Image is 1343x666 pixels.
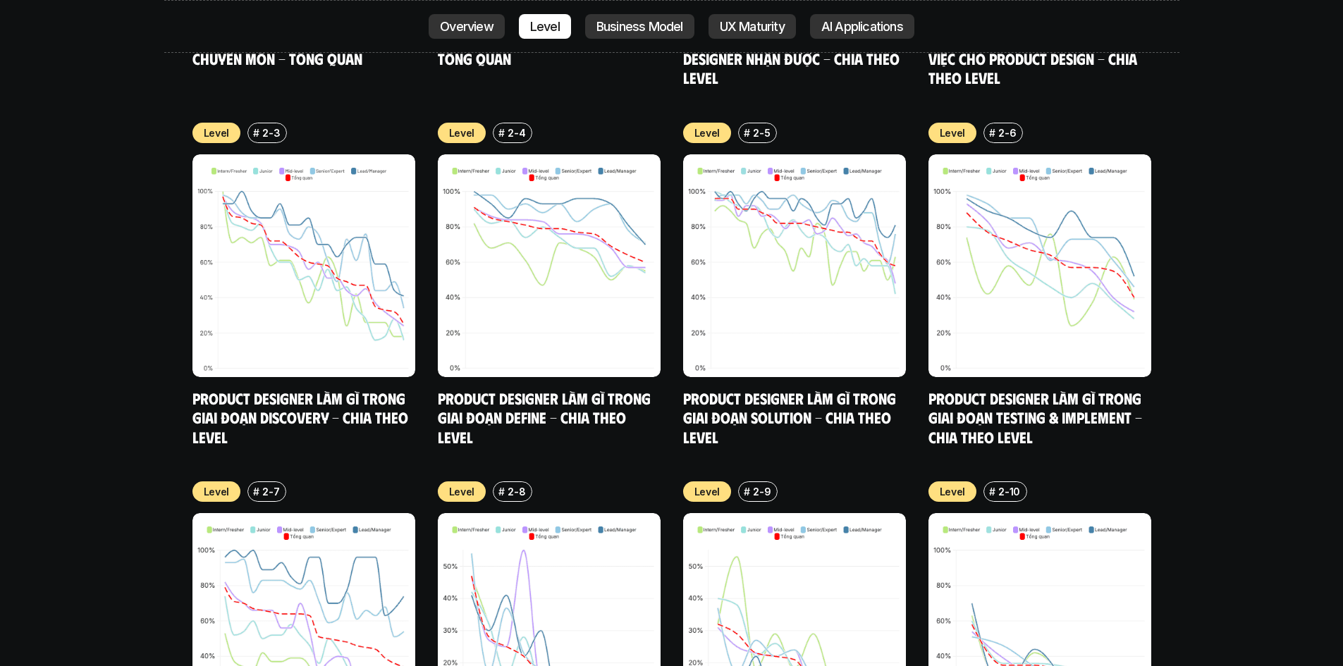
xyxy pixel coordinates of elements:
[253,486,259,497] h6: #
[709,14,796,39] a: UX Maturity
[192,29,381,68] a: Khó khăn trong phát triển chuyên môn - Tổng quan
[204,484,230,499] p: Level
[683,29,903,87] a: Các loại công việc mà Product Designer nhận được - Chia theo Level
[449,125,475,140] p: Level
[753,125,770,140] p: 2-5
[940,125,966,140] p: Level
[262,484,279,499] p: 2-7
[438,29,631,68] a: Động lực trong công việc - Tổng quan
[438,388,654,446] a: Product Designer làm gì trong giai đoạn Define - Chia theo Level
[989,128,995,138] h6: #
[744,128,750,138] h6: #
[192,388,412,446] a: Product Designer làm gì trong giai đoạn Discovery - Chia theo Level
[928,388,1146,446] a: Product Designer làm gì trong giai đoạn Testing & Implement - Chia theo Level
[694,125,720,140] p: Level
[530,20,560,34] p: Level
[744,486,750,497] h6: #
[928,29,1144,87] a: Những người đưa yêu cầu công việc cho Product Design - Chia theo Level
[694,484,720,499] p: Level
[998,484,1020,499] p: 2-10
[498,486,505,497] h6: #
[508,125,525,140] p: 2-4
[498,128,505,138] h6: #
[821,20,903,34] p: AI Applications
[262,125,280,140] p: 2-3
[204,125,230,140] p: Level
[940,484,966,499] p: Level
[753,484,771,499] p: 2-9
[440,20,493,34] p: Overview
[449,484,475,499] p: Level
[810,14,914,39] a: AI Applications
[720,20,785,34] p: UX Maturity
[429,14,505,39] a: Overview
[683,388,900,446] a: Product Designer làm gì trong giai đoạn Solution - Chia theo Level
[508,484,525,499] p: 2-8
[998,125,1016,140] p: 2-6
[519,14,571,39] a: Level
[989,486,995,497] h6: #
[585,14,694,39] a: Business Model
[253,128,259,138] h6: #
[596,20,683,34] p: Business Model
